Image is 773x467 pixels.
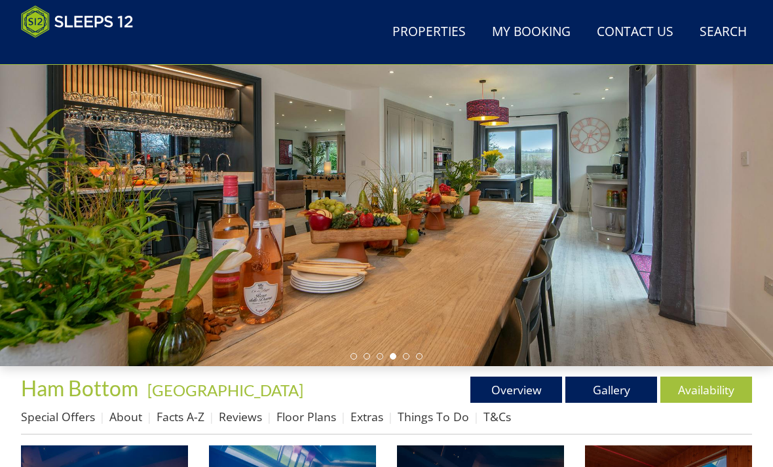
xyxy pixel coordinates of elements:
span: - [142,381,303,400]
a: Overview [470,377,562,403]
a: Reviews [219,409,262,424]
a: Search [694,18,752,47]
a: T&Cs [483,409,511,424]
a: [GEOGRAPHIC_DATA] [147,381,303,400]
a: Availability [660,377,752,403]
a: Special Offers [21,409,95,424]
iframe: Customer reviews powered by Trustpilot [14,46,152,57]
span: Ham Bottom [21,375,138,401]
a: Things To Do [398,409,469,424]
a: Extras [350,409,383,424]
a: Properties [387,18,471,47]
a: Facts A-Z [157,409,204,424]
a: My Booking [487,18,576,47]
img: Sleeps 12 [21,5,134,38]
a: Contact Us [592,18,679,47]
a: About [109,409,142,424]
a: Gallery [565,377,657,403]
a: Ham Bottom [21,375,142,401]
a: Floor Plans [276,409,336,424]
